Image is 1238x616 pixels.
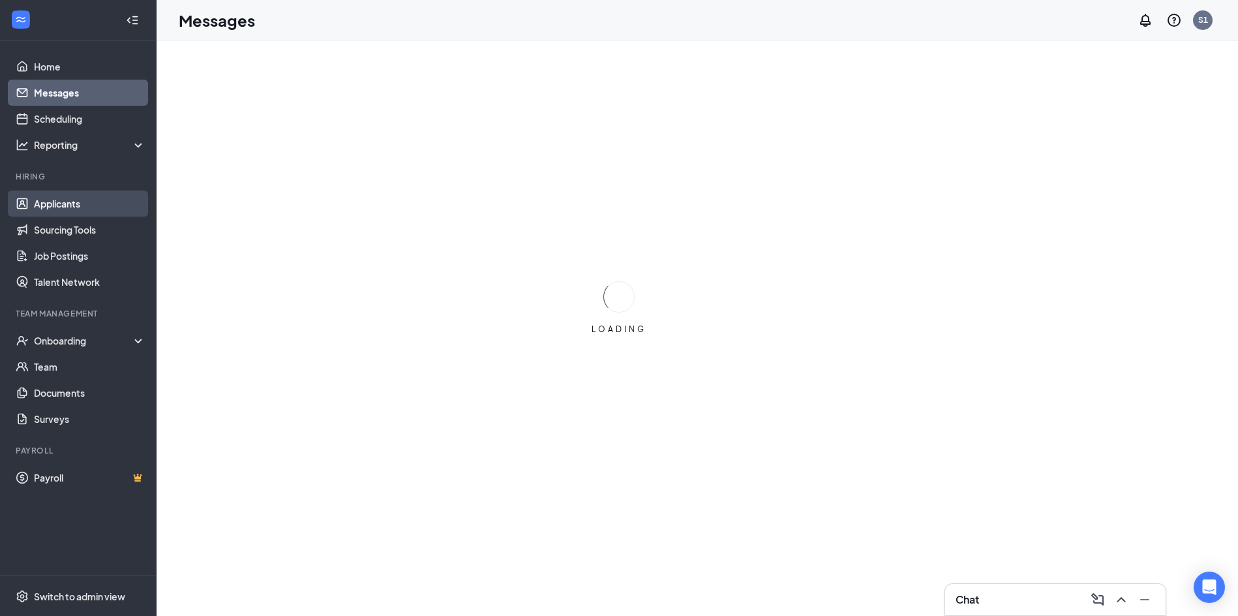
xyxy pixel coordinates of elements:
[179,9,255,31] h1: Messages
[1166,12,1182,28] svg: QuestionInfo
[34,269,145,295] a: Talent Network
[34,406,145,432] a: Surveys
[34,465,145,491] a: PayrollCrown
[14,13,27,26] svg: WorkstreamLogo
[16,138,29,151] svg: Analysis
[126,14,139,27] svg: Collapse
[1111,589,1132,610] button: ChevronUp
[34,54,145,80] a: Home
[16,590,29,603] svg: Settings
[16,445,143,456] div: Payroll
[956,593,979,607] h3: Chat
[1138,12,1153,28] svg: Notifications
[34,138,146,151] div: Reporting
[586,324,652,335] div: LOADING
[34,217,145,243] a: Sourcing Tools
[34,354,145,380] a: Team
[1087,589,1108,610] button: ComposeMessage
[34,243,145,269] a: Job Postings
[34,191,145,217] a: Applicants
[1137,592,1153,608] svg: Minimize
[34,106,145,132] a: Scheduling
[34,80,145,106] a: Messages
[1113,592,1129,608] svg: ChevronUp
[1090,592,1106,608] svg: ComposeMessage
[1194,572,1225,603] div: Open Intercom Messenger
[16,308,143,319] div: Team Management
[34,590,125,603] div: Switch to admin view
[34,380,145,406] a: Documents
[34,334,134,347] div: Onboarding
[1198,14,1208,25] div: S1
[1134,589,1155,610] button: Minimize
[16,171,143,182] div: Hiring
[16,334,29,347] svg: UserCheck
